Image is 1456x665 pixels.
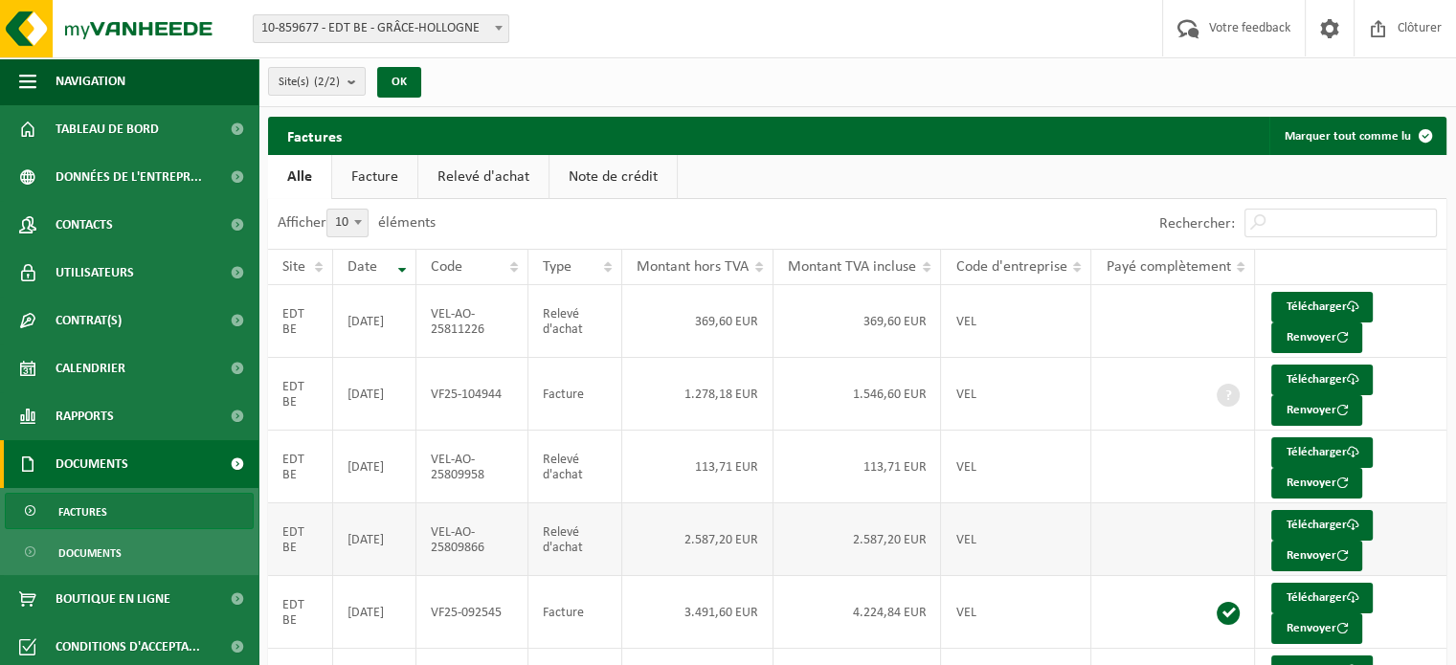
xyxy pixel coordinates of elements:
[773,576,941,649] td: 4.224,84 EUR
[773,285,941,358] td: 369,60 EUR
[528,576,622,649] td: Facture
[268,503,333,576] td: EDT BE
[268,285,333,358] td: EDT BE
[941,285,1091,358] td: VEL
[333,503,416,576] td: [DATE]
[268,431,333,503] td: EDT BE
[1271,468,1362,499] button: Renvoyer
[326,209,369,237] span: 10
[543,259,571,275] span: Type
[1271,541,1362,571] button: Renvoyer
[56,153,202,201] span: Données de l'entrepr...
[1271,437,1373,468] a: Télécharger
[56,57,125,105] span: Navigation
[788,259,916,275] span: Montant TVA incluse
[56,575,170,623] span: Boutique en ligne
[941,358,1091,431] td: VEL
[56,105,159,153] span: Tableau de bord
[268,358,333,431] td: EDT BE
[282,259,305,275] span: Site
[254,15,508,42] span: 10-859677 - EDT BE - GRÂCE-HOLLOGNE
[1271,613,1362,644] button: Renvoyer
[622,285,774,358] td: 369,60 EUR
[418,155,549,199] a: Relevé d'achat
[268,576,333,649] td: EDT BE
[528,285,622,358] td: Relevé d'achat
[416,431,527,503] td: VEL-AO-25809958
[332,155,417,199] a: Facture
[333,358,416,431] td: [DATE]
[56,344,125,392] span: Calendrier
[314,76,340,88] count: (2/2)
[955,259,1066,275] span: Code d'entreprise
[56,297,122,344] span: Contrat(s)
[253,14,509,43] span: 10-859677 - EDT BE - GRÂCE-HOLLOGNE
[268,117,361,154] h2: Factures
[528,431,622,503] td: Relevé d'achat
[622,358,774,431] td: 1.278,18 EUR
[773,358,941,431] td: 1.546,60 EUR
[431,259,462,275] span: Code
[5,534,254,570] a: Documents
[1271,365,1373,395] a: Télécharger
[773,503,941,576] td: 2.587,20 EUR
[1271,322,1362,353] button: Renvoyer
[773,431,941,503] td: 113,71 EUR
[416,576,527,649] td: VF25-092545
[941,503,1091,576] td: VEL
[941,576,1091,649] td: VEL
[268,155,331,199] a: Alle
[56,201,113,249] span: Contacts
[622,431,774,503] td: 113,71 EUR
[1271,395,1362,426] button: Renvoyer
[1269,117,1445,155] button: Marquer tout comme lu
[278,215,436,231] label: Afficher éléments
[377,67,421,98] button: OK
[56,249,134,297] span: Utilisateurs
[622,503,774,576] td: 2.587,20 EUR
[333,285,416,358] td: [DATE]
[333,576,416,649] td: [DATE]
[549,155,677,199] a: Note de crédit
[268,67,366,96] button: Site(s)(2/2)
[56,440,128,488] span: Documents
[528,503,622,576] td: Relevé d'achat
[416,285,527,358] td: VEL-AO-25811226
[1271,583,1373,613] a: Télécharger
[1271,510,1373,541] a: Télécharger
[327,210,368,236] span: 10
[58,494,107,530] span: Factures
[56,392,114,440] span: Rapports
[1271,292,1373,322] a: Télécharger
[622,576,774,649] td: 3.491,60 EUR
[58,535,122,571] span: Documents
[279,68,340,97] span: Site(s)
[5,493,254,529] a: Factures
[941,431,1091,503] td: VEL
[637,259,749,275] span: Montant hors TVA
[528,358,622,431] td: Facture
[416,503,527,576] td: VEL-AO-25809866
[347,259,377,275] span: Date
[333,431,416,503] td: [DATE]
[416,358,527,431] td: VF25-104944
[1159,216,1235,232] label: Rechercher:
[1106,259,1230,275] span: Payé complètement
